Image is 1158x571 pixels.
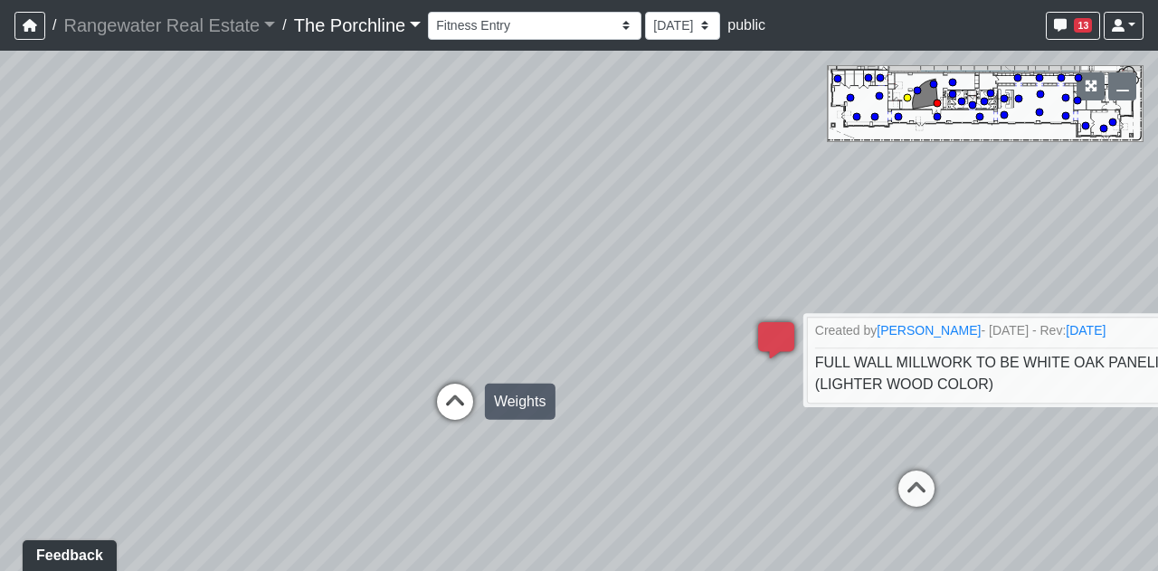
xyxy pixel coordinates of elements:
[485,384,555,420] div: Weights
[294,7,422,43] a: The Porchline
[63,7,275,43] a: Rangewater Real Estate
[1046,12,1100,40] button: 13
[1066,323,1106,338] a: [DATE]
[1074,18,1092,33] span: 13
[877,323,981,338] a: [PERSON_NAME]
[275,7,293,43] span: /
[727,17,765,33] span: public
[45,7,63,43] span: /
[14,535,120,571] iframe: Ybug feedback widget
